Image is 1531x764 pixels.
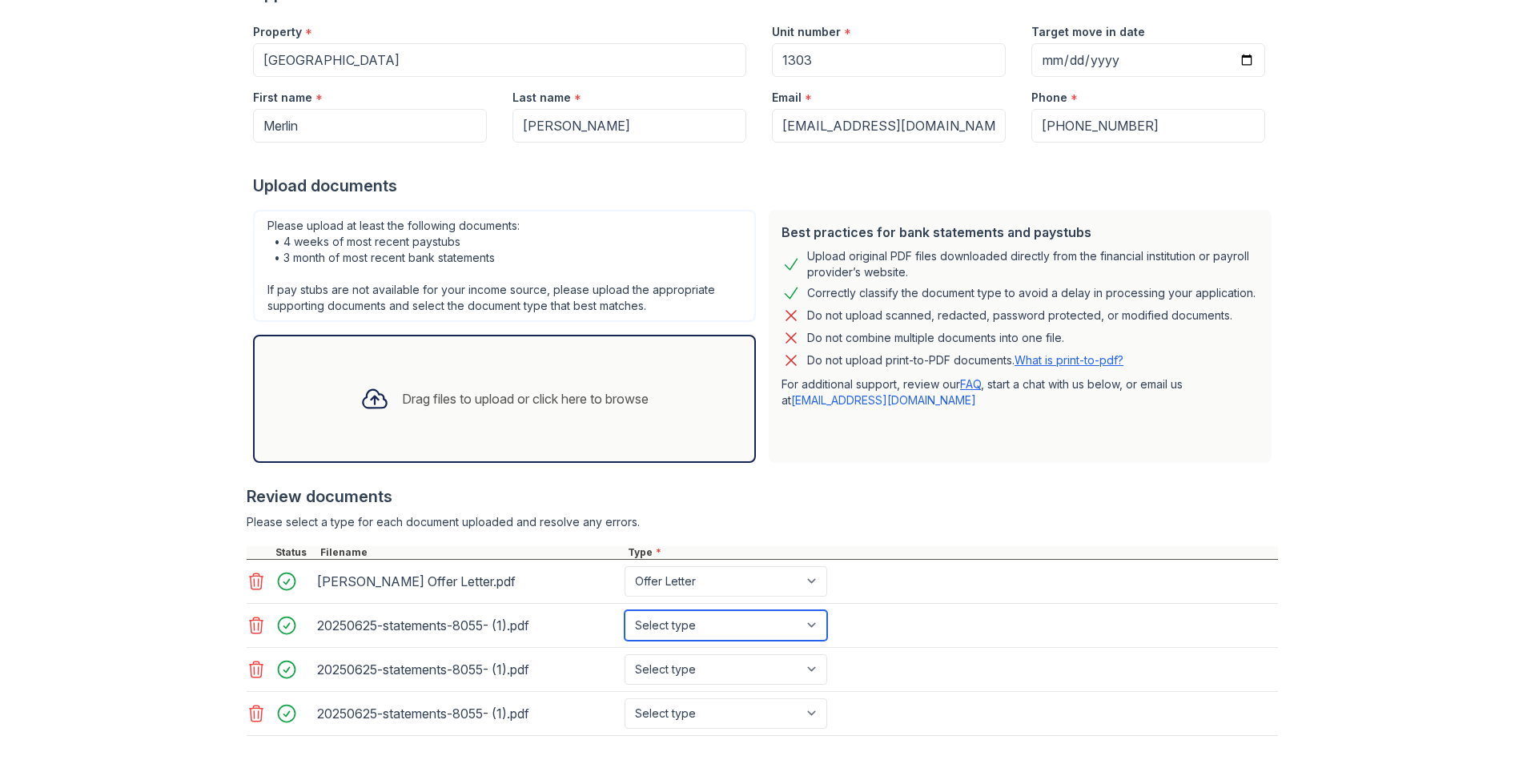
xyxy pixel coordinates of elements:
[960,377,981,391] a: FAQ
[1031,90,1067,106] label: Phone
[402,389,649,408] div: Drag files to upload or click here to browse
[253,210,756,322] div: Please upload at least the following documents: • 4 weeks of most recent paystubs • 3 month of mo...
[807,306,1232,325] div: Do not upload scanned, redacted, password protected, or modified documents.
[782,376,1259,408] p: For additional support, review our , start a chat with us below, or email us at
[807,248,1259,280] div: Upload original PDF files downloaded directly from the financial institution or payroll provider’...
[782,223,1259,242] div: Best practices for bank statements and paystubs
[807,283,1256,303] div: Correctly classify the document type to avoid a delay in processing your application.
[1015,353,1123,367] a: What is print-to-pdf?
[317,657,618,682] div: 20250625-statements-8055- (1).pdf
[807,352,1123,368] p: Do not upload print-to-PDF documents.
[1031,24,1145,40] label: Target move in date
[247,485,1278,508] div: Review documents
[317,613,618,638] div: 20250625-statements-8055- (1).pdf
[247,514,1278,530] div: Please select a type for each document uploaded and resolve any errors.
[772,24,841,40] label: Unit number
[512,90,571,106] label: Last name
[317,701,618,726] div: 20250625-statements-8055- (1).pdf
[317,569,618,594] div: [PERSON_NAME] Offer Letter.pdf
[317,546,625,559] div: Filename
[791,393,976,407] a: [EMAIL_ADDRESS][DOMAIN_NAME]
[253,24,302,40] label: Property
[807,328,1064,348] div: Do not combine multiple documents into one file.
[253,175,1278,197] div: Upload documents
[272,546,317,559] div: Status
[625,546,1278,559] div: Type
[772,90,802,106] label: Email
[253,90,312,106] label: First name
